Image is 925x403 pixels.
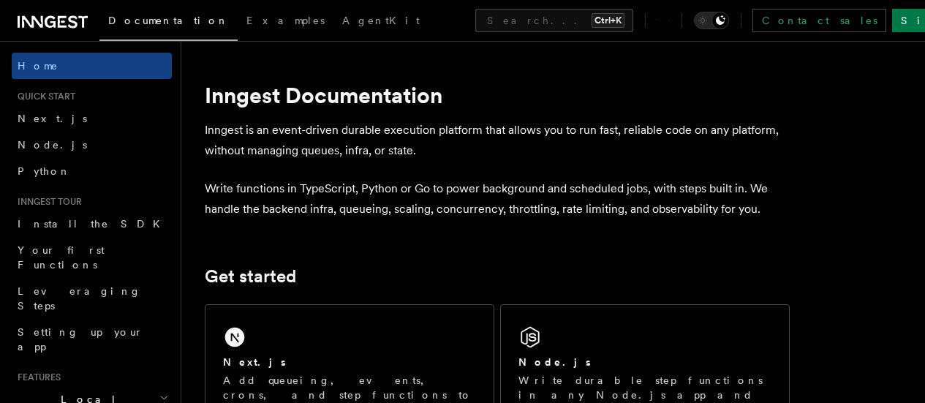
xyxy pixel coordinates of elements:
span: Features [12,372,61,383]
a: Documentation [99,4,238,41]
span: Setting up your app [18,326,143,353]
h2: Node.js [518,355,591,369]
span: AgentKit [342,15,420,26]
span: Quick start [12,91,75,102]
span: Next.js [18,113,87,124]
button: Toggle dark mode [694,12,729,29]
a: Get started [205,266,296,287]
h2: Next.js [223,355,286,369]
a: Home [12,53,172,79]
a: Your first Functions [12,237,172,278]
span: Python [18,165,71,177]
span: Examples [246,15,325,26]
button: Search...Ctrl+K [475,9,633,32]
span: Documentation [108,15,229,26]
p: Inngest is an event-driven durable execution platform that allows you to run fast, reliable code ... [205,120,790,161]
a: Contact sales [752,9,886,32]
span: Your first Functions [18,244,105,271]
span: Install the SDK [18,218,169,230]
a: Install the SDK [12,211,172,237]
a: Leveraging Steps [12,278,172,319]
a: Setting up your app [12,319,172,360]
a: AgentKit [333,4,428,39]
p: Write functions in TypeScript, Python or Go to power background and scheduled jobs, with steps bu... [205,178,790,219]
span: Node.js [18,139,87,151]
kbd: Ctrl+K [592,13,624,28]
a: Next.js [12,105,172,132]
a: Examples [238,4,333,39]
h1: Inngest Documentation [205,82,790,108]
a: Node.js [12,132,172,158]
span: Inngest tour [12,196,82,208]
a: Python [12,158,172,184]
span: Home [18,59,58,73]
span: Leveraging Steps [18,285,141,312]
